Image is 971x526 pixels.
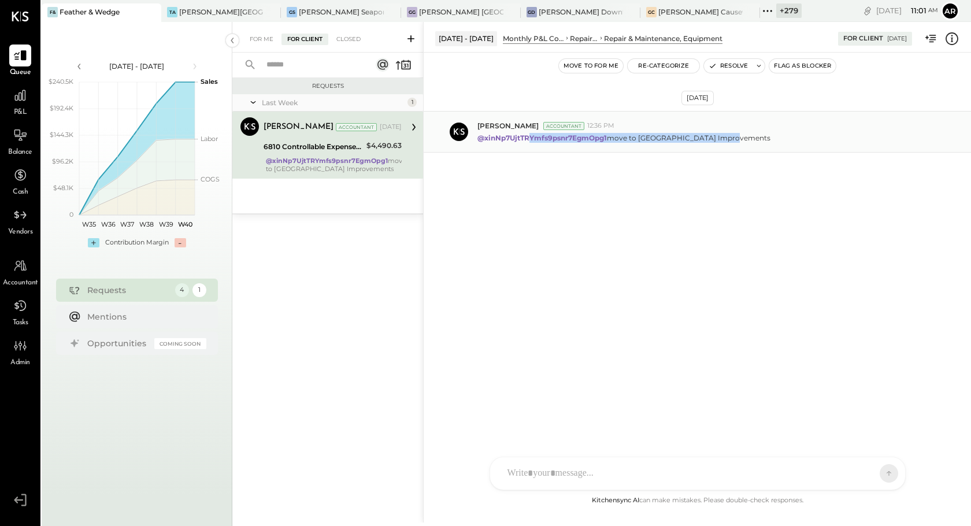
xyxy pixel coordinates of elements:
[477,121,539,131] span: [PERSON_NAME]
[435,31,497,46] div: [DATE] - [DATE]
[646,7,657,17] div: GC
[13,318,28,328] span: Tasks
[941,2,959,20] button: Ar
[154,338,206,349] div: Coming Soon
[628,59,699,73] button: Re-Categorize
[120,220,134,228] text: W37
[50,131,73,139] text: $144.3K
[167,7,177,17] div: TA
[177,220,192,228] text: W40
[776,3,802,18] div: + 279
[559,59,624,73] button: Move to for me
[179,7,264,17] div: [PERSON_NAME][GEOGRAPHIC_DATA]
[175,283,189,297] div: 4
[47,7,58,17] div: F&
[1,84,40,118] a: P&L
[175,238,186,247] div: -
[50,104,73,112] text: $192.4K
[264,141,363,153] div: 6810 Controllable Expenses:Repairs & Maintenance:Repair & Maintenance, Equipment
[10,68,31,78] span: Queue
[543,122,584,130] div: Accountant
[1,295,40,328] a: Tasks
[3,278,38,288] span: Accountant
[1,124,40,158] a: Balance
[336,123,377,131] div: Accountant
[887,35,907,43] div: [DATE]
[88,238,99,247] div: +
[527,7,537,17] div: GD
[53,184,73,192] text: $48.1K
[604,34,722,43] div: Repair & Maintenance, Equipment
[87,311,201,323] div: Mentions
[407,7,417,17] div: GG
[477,133,770,143] p: move to [GEOGRAPHIC_DATA] Improvements
[862,5,873,17] div: copy link
[331,34,366,45] div: Closed
[201,77,218,86] text: Sales
[49,77,73,86] text: $240.5K
[281,34,328,45] div: For Client
[14,108,27,118] span: P&L
[87,338,149,349] div: Opportunities
[244,34,279,45] div: For Me
[201,135,218,143] text: Labor
[13,187,28,198] span: Cash
[1,45,40,78] a: Queue
[843,34,883,43] div: For Client
[262,98,405,108] div: Last Week
[876,5,938,16] div: [DATE]
[69,210,73,218] text: 0
[1,335,40,368] a: Admin
[477,134,607,142] strong: @xinNp7UjtTRYmfs9psnr7EgmOpg1
[380,123,402,132] div: [DATE]
[105,238,169,247] div: Contribution Margin
[704,59,753,73] button: Resolve
[8,147,32,158] span: Balance
[87,284,169,296] div: Requests
[366,140,402,151] div: $4,490.63
[139,220,154,228] text: W38
[287,7,297,17] div: GS
[681,91,714,105] div: [DATE]
[539,7,623,17] div: [PERSON_NAME] Downtown
[266,157,406,173] div: move to [GEOGRAPHIC_DATA] Improvements
[88,61,186,71] div: [DATE] - [DATE]
[8,227,33,238] span: Vendors
[587,121,614,131] span: 12:36 PM
[266,157,388,165] strong: @xinNp7UjtTRYmfs9psnr7EgmOpg1
[570,34,598,43] div: Repairs & Maintenance
[769,59,836,73] button: Flag as Blocker
[201,175,220,183] text: COGS
[192,283,206,297] div: 1
[658,7,743,17] div: [PERSON_NAME] Causeway
[81,220,95,228] text: W35
[264,121,333,133] div: [PERSON_NAME]
[419,7,503,17] div: [PERSON_NAME] [GEOGRAPHIC_DATA]
[52,157,73,165] text: $96.2K
[238,82,417,90] div: Requests
[1,204,40,238] a: Vendors
[60,7,120,17] div: Feather & Wedge
[10,358,30,368] span: Admin
[503,34,564,43] div: Monthly P&L Comparison
[407,98,417,107] div: 1
[1,255,40,288] a: Accountant
[299,7,383,17] div: [PERSON_NAME] Seaport
[101,220,115,228] text: W36
[158,220,173,228] text: W39
[1,164,40,198] a: Cash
